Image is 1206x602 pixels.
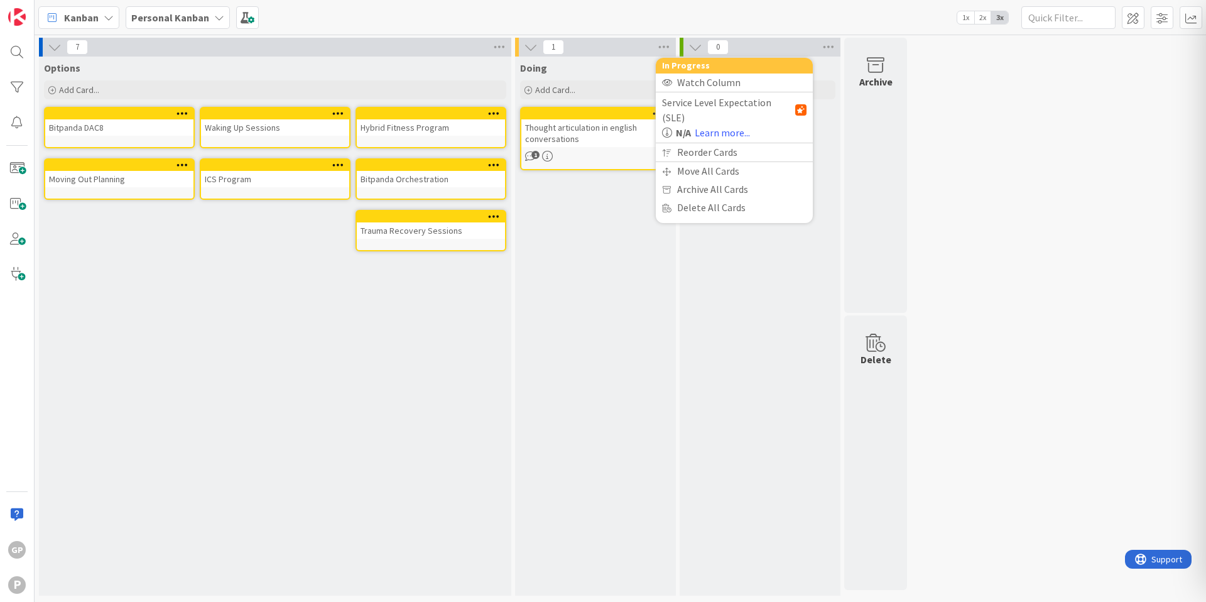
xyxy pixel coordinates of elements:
[531,151,540,159] span: 1
[201,160,349,187] div: ICS Program
[521,119,670,147] div: Thought articulation in english conversations
[656,143,813,161] div: Reorder Cards
[201,108,349,136] div: Waking Up Sessions
[8,8,26,26] img: Visit kanbanzone.com
[656,162,813,180] div: Move All Cards
[543,40,564,55] span: 1
[131,11,209,24] b: Personal Kanban
[357,222,505,239] div: Trauma Recovery Sessions
[357,160,505,187] div: Bitpanda Orchestration
[44,62,80,74] span: Options
[520,62,547,74] span: Doing
[45,160,193,187] div: Moving Out Planning
[707,40,729,55] span: 0
[656,74,813,92] div: Watch Column
[662,95,807,125] div: Service Level Expectation (SLE)
[521,108,670,147] div: Thought articulation in english conversations
[1021,6,1116,29] input: Quick Filter...
[656,199,813,217] div: Delete All Cards
[695,125,750,140] a: Learn more...
[656,180,813,199] div: Archive All Cards
[201,119,349,136] div: Waking Up Sessions
[45,119,193,136] div: Bitpanda DAC8
[357,108,505,136] div: Hybrid Fitness Program
[45,171,193,187] div: Moving Out Planning
[656,58,813,74] div: In Progress
[991,11,1008,24] span: 3x
[535,84,575,96] span: Add Card...
[861,352,891,367] div: Delete
[859,74,893,89] div: Archive
[974,11,991,24] span: 2x
[357,119,505,136] div: Hybrid Fitness Program
[64,10,99,25] span: Kanban
[201,171,349,187] div: ICS Program
[957,11,974,24] span: 1x
[357,171,505,187] div: Bitpanda Orchestration
[26,2,57,17] span: Support
[357,211,505,239] div: Trauma Recovery Sessions
[45,108,193,136] div: Bitpanda DAC8
[676,125,691,140] b: N/A
[8,541,26,559] div: GP
[59,84,99,96] span: Add Card...
[67,40,88,55] span: 7
[8,576,26,594] div: P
